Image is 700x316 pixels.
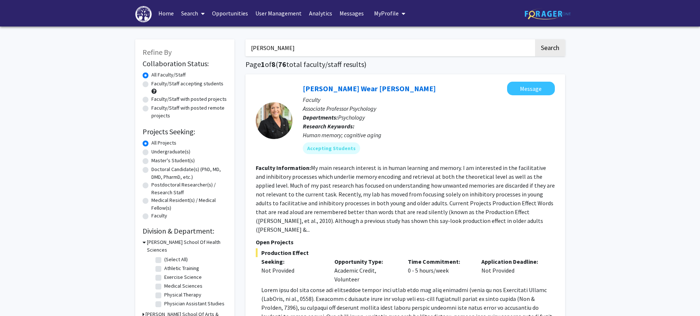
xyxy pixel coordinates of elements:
div: 0 - 5 hours/week [402,257,476,284]
a: Search [177,0,208,26]
h1: Page of ( total faculty/staff results) [245,60,565,69]
p: Open Projects [256,238,555,246]
b: Faculty Information: [256,164,311,171]
span: Refine By [143,47,172,57]
p: Time Commitment: [408,257,470,266]
b: Research Keywords: [303,123,355,130]
h2: Collaboration Status: [143,59,227,68]
p: Seeking: [261,257,324,266]
h2: Projects Seeking: [143,127,227,136]
label: Faculty/Staff with posted remote projects [151,104,227,120]
span: 1 [261,60,265,69]
p: Application Deadline: [481,257,544,266]
p: Associate Professor Psychology [303,104,555,113]
label: All Projects [151,139,176,147]
a: [PERSON_NAME] Wear [PERSON_NAME] [303,84,436,93]
iframe: Chat [6,283,31,310]
div: Not Provided [261,266,324,275]
button: Message Kimberly Wear Jones [507,82,555,95]
h2: Division & Department: [143,227,227,235]
img: ForagerOne Logo [525,8,571,19]
a: Home [155,0,177,26]
label: Faculty [151,212,167,220]
label: Exercise Science [164,273,202,281]
span: My Profile [374,10,399,17]
a: Opportunities [208,0,252,26]
label: Athletic Training [164,264,199,272]
div: Academic Credit, Volunteer [329,257,402,284]
label: Faculty/Staff accepting students [151,80,223,88]
label: Medical Sciences [164,282,202,290]
a: Messages [336,0,367,26]
label: Medical Resident(s) / Medical Fellow(s) [151,196,227,212]
span: Production Effect [256,248,555,257]
label: (Select All) [164,256,188,263]
label: Faculty/Staff with posted projects [151,95,227,103]
img: High Point University Logo [135,6,152,22]
label: Doctoral Candidate(s) (PhD, MD, DMD, PharmD, etc.) [151,166,227,181]
mat-chip: Accepting Students [303,142,360,154]
span: 76 [278,60,286,69]
h3: [PERSON_NAME] School Of Health Sciences [147,238,227,254]
div: Human memory; cognitive aging [303,131,555,139]
label: All Faculty/Staff [151,71,186,79]
fg-read-more: My main research interest is in human learning and memory. I am interested in the facilitative an... [256,164,555,233]
label: Postdoctoral Researcher(s) / Research Staff [151,181,227,196]
label: Physician Assistant Studies [164,300,225,308]
b: Departments: [303,114,338,121]
span: Psychology [338,114,365,121]
a: User Management [252,0,305,26]
p: Faculty [303,95,555,104]
div: Not Provided [476,257,549,284]
input: Search Keywords [245,39,534,56]
label: Undergraduate(s) [151,148,190,156]
label: Physical Therapy [164,291,201,299]
p: Opportunity Type: [334,257,397,266]
button: Search [535,39,565,56]
label: Master's Student(s) [151,157,195,164]
a: Analytics [305,0,336,26]
span: 8 [272,60,276,69]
